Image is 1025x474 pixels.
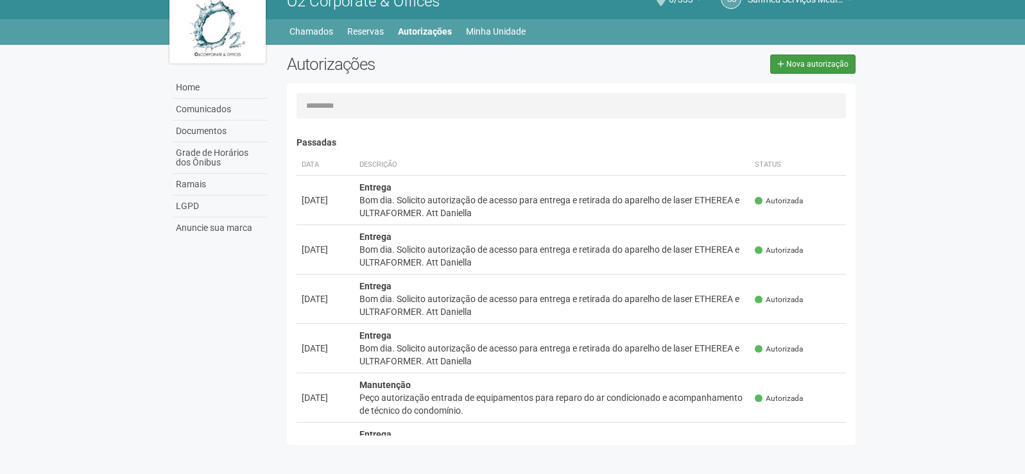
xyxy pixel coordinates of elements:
[359,292,745,318] div: Bom dia. Solicito autorização de acesso para entrega e retirada do aparelho de laser ETHEREA e UL...
[359,232,392,242] strong: Entrega
[359,182,392,192] strong: Entrega
[302,194,349,207] div: [DATE]
[755,344,803,355] span: Autorizada
[359,330,392,341] strong: Entrega
[359,194,745,219] div: Bom dia. Solicito autorização de acesso para entrega e retirada do aparelho de laser ETHEREA e UL...
[347,22,384,40] a: Reservas
[755,245,803,256] span: Autorizada
[354,155,750,176] th: Descrição
[289,22,333,40] a: Chamados
[297,138,847,148] h4: Passadas
[755,196,803,207] span: Autorizada
[466,22,526,40] a: Minha Unidade
[770,55,856,74] a: Nova autorização
[750,155,846,176] th: Status
[173,142,268,174] a: Grade de Horários dos Ônibus
[302,292,349,305] div: [DATE]
[173,99,268,121] a: Comunicados
[359,380,411,390] strong: Manutenção
[359,391,745,417] div: Peço autorização entrada de equipamentos para reparo do ar condicionado e acompanhamento de técni...
[755,294,803,305] span: Autorizada
[302,243,349,256] div: [DATE]
[359,281,392,291] strong: Entrega
[297,155,354,176] th: Data
[359,342,745,368] div: Bom dia. Solicito autorização de acesso para entrega e retirada do aparelho de laser ETHEREA e UL...
[398,22,452,40] a: Autorizações
[755,393,803,404] span: Autorizada
[173,121,268,142] a: Documentos
[173,174,268,196] a: Ramais
[786,60,848,69] span: Nova autorização
[173,217,268,239] a: Anuncie sua marca
[302,391,349,404] div: [DATE]
[287,55,562,74] h2: Autorizações
[173,77,268,99] a: Home
[359,243,745,269] div: Bom dia. Solicito autorização de acesso para entrega e retirada do aparelho de laser ETHEREA e UL...
[173,196,268,217] a: LGPD
[302,342,349,355] div: [DATE]
[359,429,392,439] strong: Entrega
